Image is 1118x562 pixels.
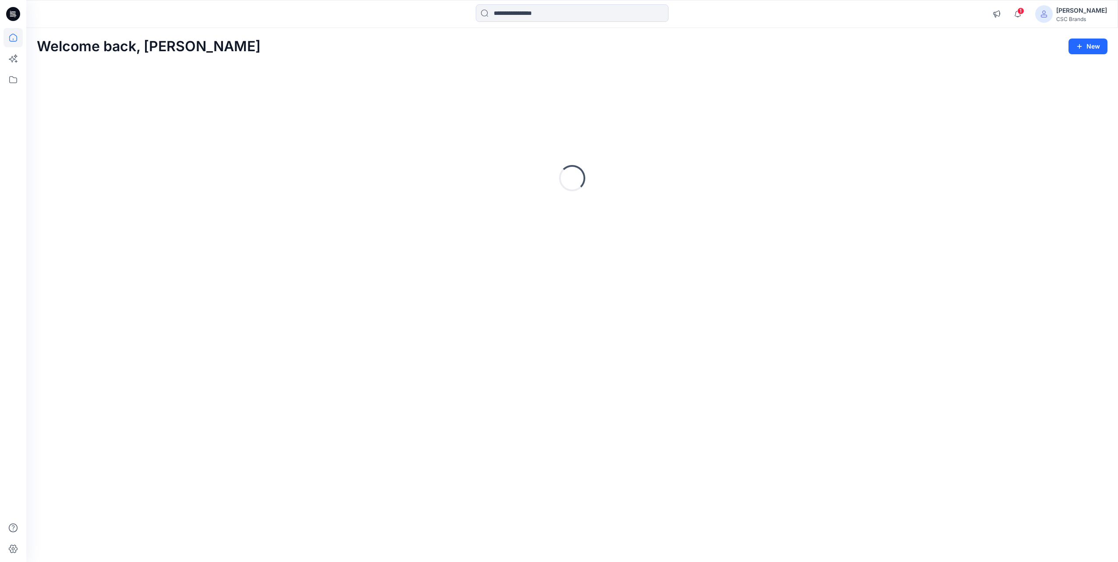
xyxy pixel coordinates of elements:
[1017,7,1024,14] span: 1
[1068,39,1107,54] button: New
[37,39,261,55] h2: Welcome back, [PERSON_NAME]
[1056,5,1107,16] div: [PERSON_NAME]
[1040,11,1047,18] svg: avatar
[1056,16,1107,22] div: CSC Brands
